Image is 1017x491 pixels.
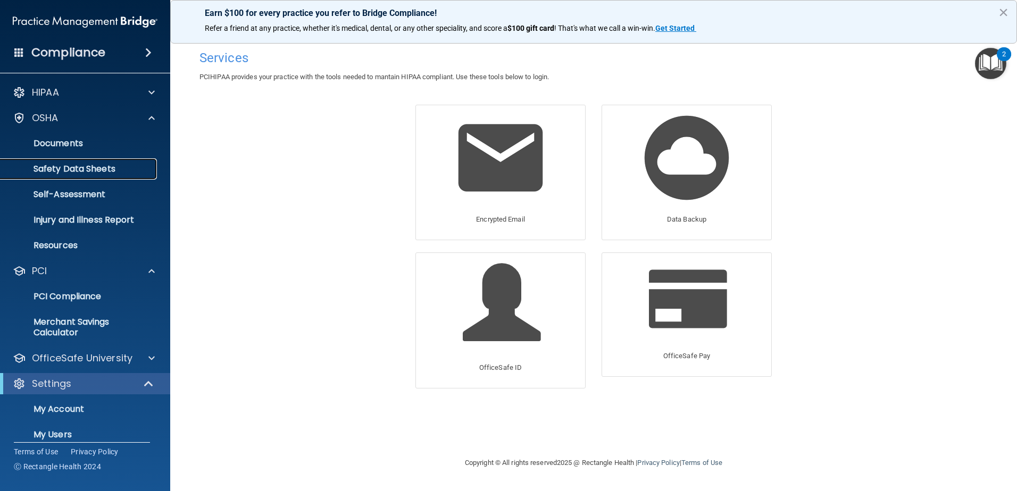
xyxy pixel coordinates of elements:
[554,24,655,32] span: ! That's what we call a win-win.
[199,51,988,65] h4: Services
[476,213,525,226] p: Encrypted Email
[13,11,157,32] img: PMB logo
[636,107,737,208] img: Data Backup
[975,48,1006,79] button: Open Resource Center, 2 new notifications
[479,361,522,374] p: OfficeSafe ID
[14,446,58,457] a: Terms of Use
[13,352,155,365] a: OfficeSafe University
[399,446,788,480] div: Copyright © All rights reserved 2025 @ Rectangle Health | |
[450,107,551,208] img: Encrypted Email
[602,252,772,376] a: OfficeSafe Pay
[7,317,152,338] p: Merchant Savings Calculator
[7,189,152,200] p: Self-Assessment
[655,24,695,32] strong: Get Started
[998,4,1008,21] button: Close
[32,112,59,124] p: OSHA
[667,213,706,226] p: Data Backup
[32,265,47,277] p: PCI
[32,377,71,390] p: Settings
[199,73,549,81] span: PCIHIPAA provides your practice with the tools needed to mantain HIPAA compliant. Use these tools...
[7,138,152,149] p: Documents
[13,112,155,124] a: OSHA
[415,105,586,240] a: Encrypted Email Encrypted Email
[655,24,696,32] a: Get Started
[13,265,155,277] a: PCI
[205,24,507,32] span: Refer a friend at any practice, whether it's medical, dental, or any other speciality, and score a
[7,240,152,251] p: Resources
[32,352,132,365] p: OfficeSafe University
[205,8,982,18] p: Earn $100 for every practice you refer to Bridge Compliance!
[32,86,59,99] p: HIPAA
[7,291,152,302] p: PCI Compliance
[31,45,105,60] h4: Compliance
[663,350,710,362] p: OfficeSafe Pay
[415,252,586,388] a: OfficeSafe ID
[681,459,722,467] a: Terms of Use
[14,461,101,472] span: Ⓒ Rectangle Health 2024
[7,404,152,414] p: My Account
[7,429,152,440] p: My Users
[13,377,154,390] a: Settings
[507,24,554,32] strong: $100 gift card
[602,105,772,240] a: Data Backup Data Backup
[7,215,152,225] p: Injury and Illness Report
[637,459,679,467] a: Privacy Policy
[1002,54,1006,68] div: 2
[71,446,119,457] a: Privacy Policy
[7,164,152,174] p: Safety Data Sheets
[13,86,155,99] a: HIPAA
